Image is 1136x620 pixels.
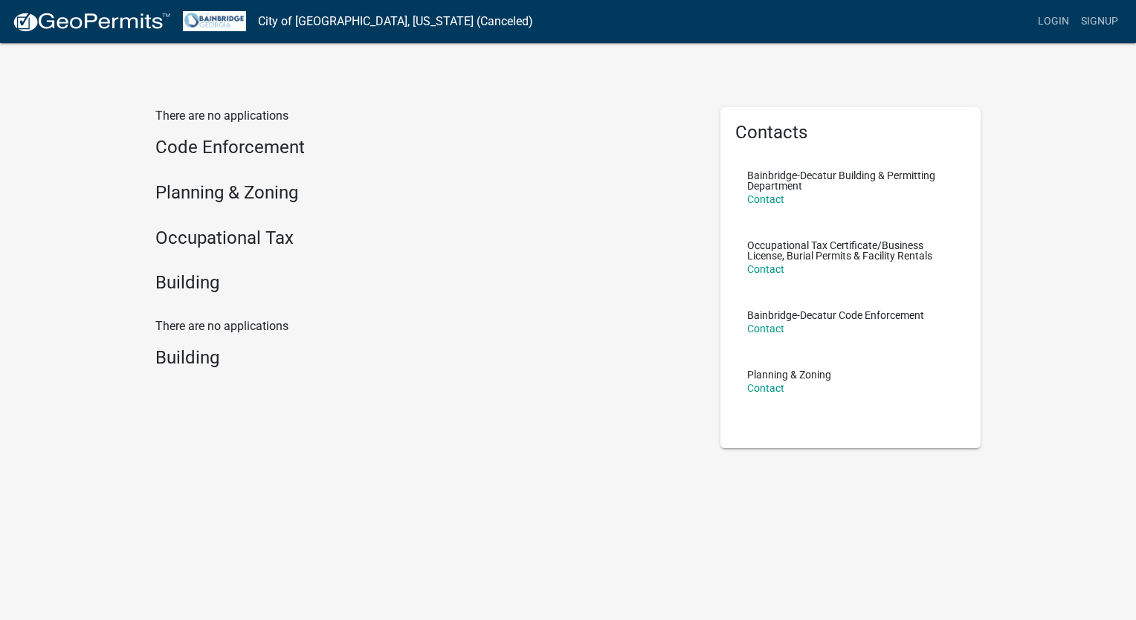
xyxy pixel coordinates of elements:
h5: Contacts [735,122,966,143]
p: There are no applications [155,317,698,335]
a: Contact [747,263,784,275]
p: There are no applications [155,107,698,125]
h4: Occupational Tax [155,227,698,249]
p: Bainbridge-Decatur Code Enforcement [747,310,924,320]
a: Signup [1075,7,1124,36]
img: City of Bainbridge, Georgia (Canceled) [183,11,246,31]
h4: Code Enforcement [155,137,698,158]
a: Login [1032,7,1075,36]
a: Contact [747,323,784,335]
h4: Planning & Zoning [155,182,698,204]
p: Planning & Zoning [747,369,831,380]
p: Occupational Tax Certificate/Business License, Burial Permits & Facility Rentals [747,240,954,261]
h4: Building [155,347,698,369]
p: Bainbridge-Decatur Building & Permitting Department [747,170,954,191]
a: Contact [747,193,784,205]
a: City of [GEOGRAPHIC_DATA], [US_STATE] (Canceled) [258,9,533,34]
a: Contact [747,382,784,394]
h4: Building [155,272,698,294]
